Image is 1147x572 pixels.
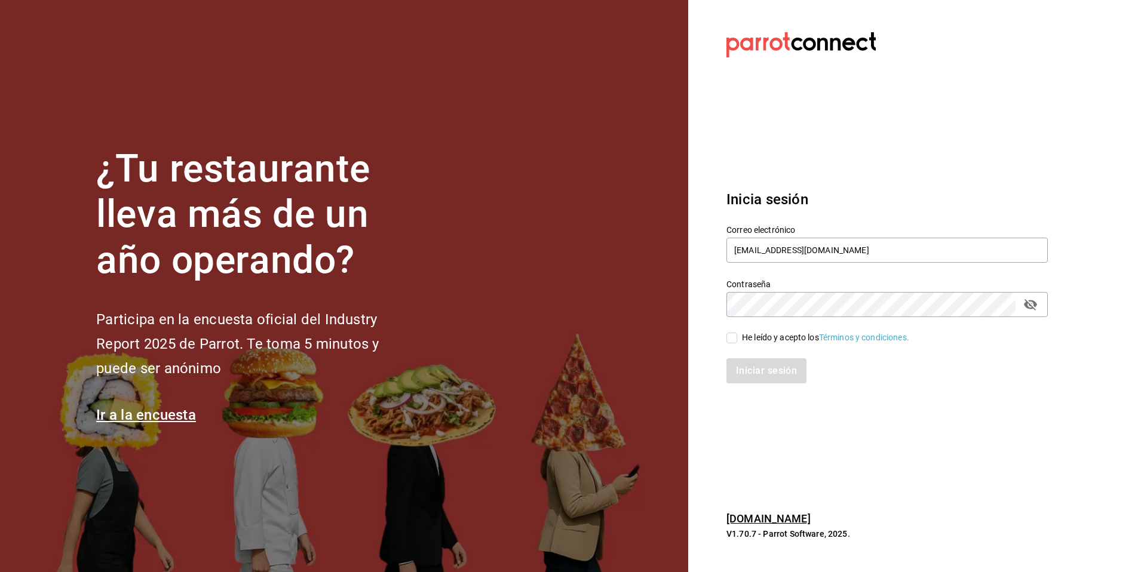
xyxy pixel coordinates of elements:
[819,333,909,342] a: Términos y condiciones.
[726,512,811,525] a: [DOMAIN_NAME]
[726,279,1048,288] label: Contraseña
[96,307,419,380] h2: Participa en la encuesta oficial del Industry Report 2025 de Parrot. Te toma 5 minutos y puede se...
[726,528,1048,540] p: V1.70.7 - Parrot Software, 2025.
[726,189,1048,210] h3: Inicia sesión
[96,407,196,423] a: Ir a la encuesta
[742,331,909,344] div: He leído y acepto los
[96,146,419,284] h1: ¿Tu restaurante lleva más de un año operando?
[726,225,1048,233] label: Correo electrónico
[726,238,1048,263] input: Ingresa tu correo electrónico
[1020,294,1041,315] button: passwordField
